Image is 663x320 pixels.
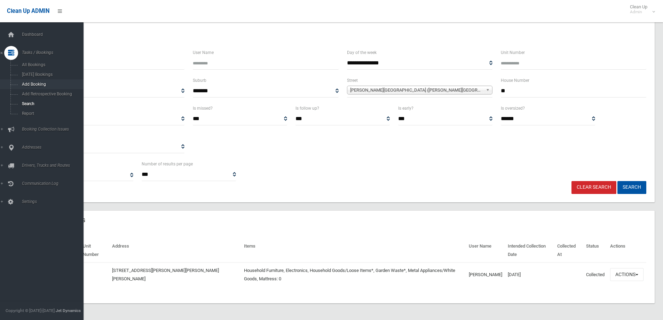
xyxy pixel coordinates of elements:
td: Household Furniture, Electronics, Household Goods/Loose Items*, Garden Waste*, Metal Appliances/W... [241,263,466,287]
span: All Bookings [20,62,83,67]
th: Unit Number [80,239,109,263]
span: Addresses [20,145,89,150]
label: Suburb [193,77,206,84]
a: Clear Search [571,181,616,194]
label: Unit Number [501,49,525,56]
label: Is early? [398,104,413,112]
a: [STREET_ADDRESS][PERSON_NAME][PERSON_NAME][PERSON_NAME] [112,268,219,281]
span: Dashboard [20,32,89,37]
span: Add Booking [20,82,83,87]
button: Search [617,181,646,194]
span: Clean Up [626,4,654,15]
small: Admin [630,9,647,15]
span: Communication Log [20,181,89,186]
span: Booking Collection Issues [20,127,89,132]
th: Actions [607,239,646,263]
td: [PERSON_NAME] [466,263,505,287]
span: [DATE] Bookings [20,72,83,77]
label: Number of results per page [142,160,193,168]
span: Copyright © [DATE]-[DATE] [6,308,55,313]
span: Drivers, Trucks and Routes [20,163,89,168]
td: Collected [583,263,607,287]
button: Actions [610,268,644,281]
td: [DATE] [505,263,554,287]
span: Settings [20,199,89,204]
label: User Name [193,49,214,56]
span: [PERSON_NAME][GEOGRAPHIC_DATA] ([PERSON_NAME][GEOGRAPHIC_DATA][PERSON_NAME]) [350,86,483,94]
th: Items [241,239,466,263]
label: House Number [501,77,529,84]
label: Is oversized? [501,104,525,112]
th: Status [583,239,607,263]
span: Report [20,111,83,116]
label: Day of the week [347,49,377,56]
th: Collected At [554,239,583,263]
span: Tasks / Bookings [20,50,89,55]
label: Is follow up? [295,104,319,112]
th: Intended Collection Date [505,239,554,263]
span: Search [20,101,83,106]
th: Address [109,239,241,263]
label: Is missed? [193,104,213,112]
span: Clean Up ADMIN [7,8,49,14]
strong: Jet Dynamics [56,308,81,313]
th: User Name [466,239,505,263]
label: Street [347,77,358,84]
span: Add Retrospective Booking [20,92,83,96]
